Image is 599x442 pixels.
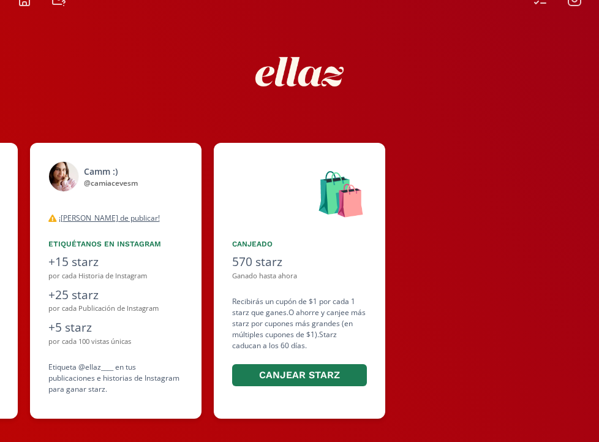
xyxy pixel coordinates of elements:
[232,253,367,271] div: 570 starz
[232,296,367,389] div: Recibirás un cupón de $1 por cada 1 starz que ganes. O ahorre y canjee más starz por cupones más ...
[232,161,367,224] div: 🛍️
[244,17,355,127] img: nKmKAABZpYV7
[232,238,367,250] div: Canjeado
[48,319,183,337] div: +5 starz
[48,238,183,250] div: Etiquétanos en Instagram
[84,165,138,178] div: Camm :)
[232,364,367,387] button: Canjear starz
[232,271,367,281] div: Ganado hasta ahora
[48,303,183,314] div: por cada Publicación de Instagram
[48,253,183,271] div: +15 starz
[48,286,183,304] div: +25 starz
[48,161,79,192] img: 474582529_1609841586570055_7334857163696327378_n.jpg
[59,213,160,223] u: ¡[PERSON_NAME] de publicar!
[48,337,183,347] div: por cada 100 vistas únicas
[48,271,183,281] div: por cada Historia de Instagram
[84,178,138,189] div: @ camiacevesm
[48,362,183,395] div: Etiqueta @ellaz____ en tus publicaciones e historias de Instagram para ganar starz.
